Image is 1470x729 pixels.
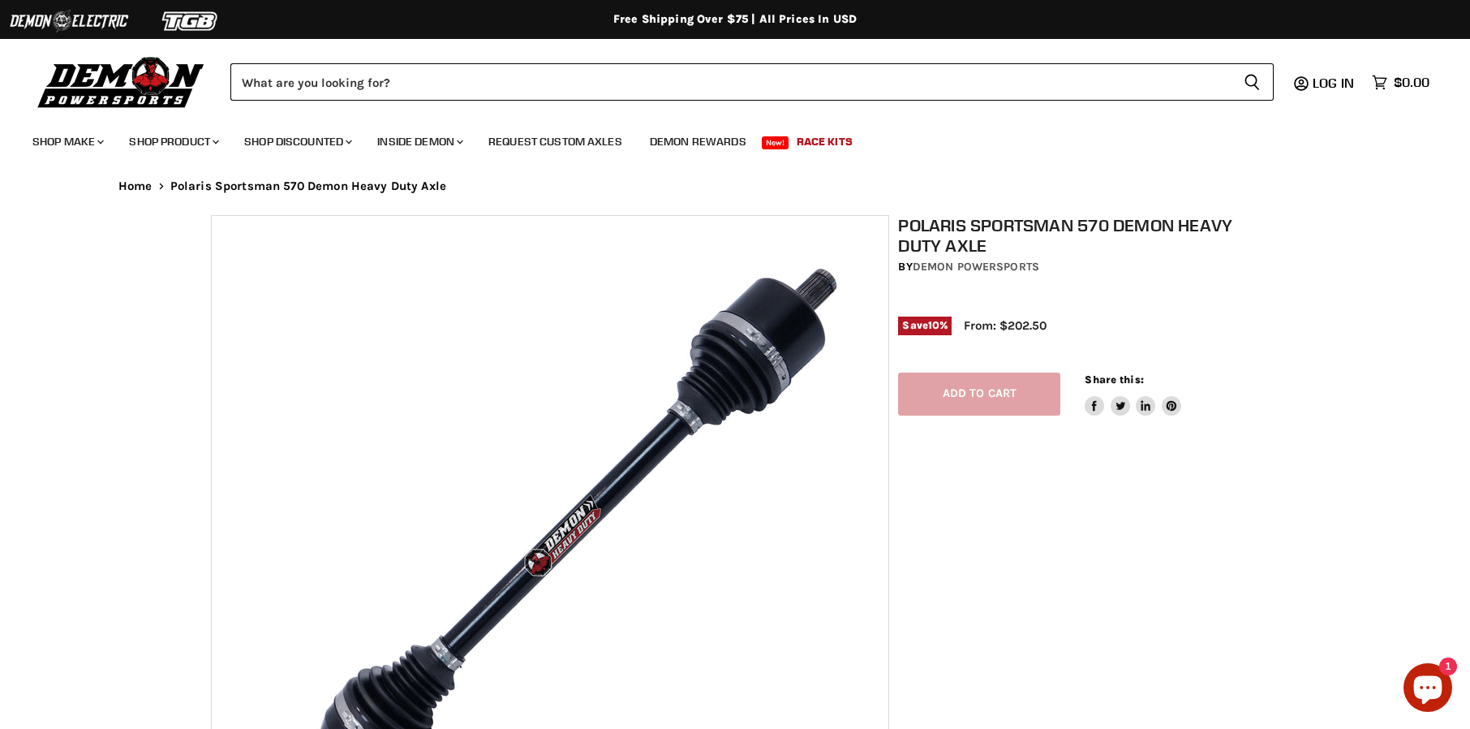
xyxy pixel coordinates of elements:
img: TGB Logo 2 [130,6,251,37]
span: From: $202.50 [964,318,1047,333]
inbox-online-store-chat: Shopify online store chat [1399,663,1457,716]
a: Shop Product [117,125,229,158]
span: Save % [898,317,952,334]
nav: Breadcrumbs [86,179,1384,193]
a: Home [118,179,153,193]
div: by [898,258,1268,276]
a: Demon Powersports [913,260,1039,274]
span: Share this: [1085,373,1143,386]
img: Demon Electric Logo 2 [8,6,130,37]
a: Inside Demon [365,125,473,158]
span: 10 [928,319,939,331]
img: Demon Powersports [32,53,210,110]
span: Polaris Sportsman 570 Demon Heavy Duty Axle [170,179,446,193]
a: Demon Rewards [638,125,759,158]
form: Product [230,63,1274,101]
a: Log in [1305,75,1364,90]
a: $0.00 [1364,71,1438,94]
a: Race Kits [784,125,865,158]
button: Search [1231,63,1274,101]
a: Shop Discounted [232,125,362,158]
div: Free Shipping Over $75 | All Prices In USD [86,12,1384,27]
a: Shop Make [20,125,114,158]
span: New! [762,136,789,149]
h1: Polaris Sportsman 570 Demon Heavy Duty Axle [898,215,1268,256]
span: $0.00 [1394,75,1429,90]
ul: Main menu [20,119,1425,158]
a: Request Custom Axles [476,125,634,158]
input: Search [230,63,1231,101]
span: Log in [1313,75,1354,91]
aside: Share this: [1085,373,1181,416]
